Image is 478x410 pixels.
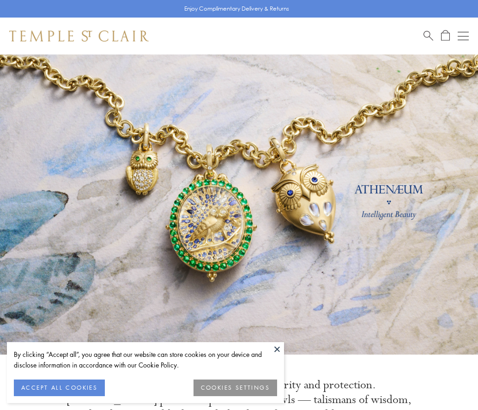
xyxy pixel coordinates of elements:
[194,380,277,396] button: COOKIES SETTINGS
[14,380,105,396] button: ACCEPT ALL COOKIES
[424,30,433,42] a: Search
[9,30,149,42] img: Temple St. Clair
[14,349,277,370] div: By clicking “Accept all”, you agree that our website can store cookies on your device and disclos...
[441,30,450,42] a: Open Shopping Bag
[458,30,469,42] button: Open navigation
[184,4,289,13] p: Enjoy Complimentary Delivery & Returns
